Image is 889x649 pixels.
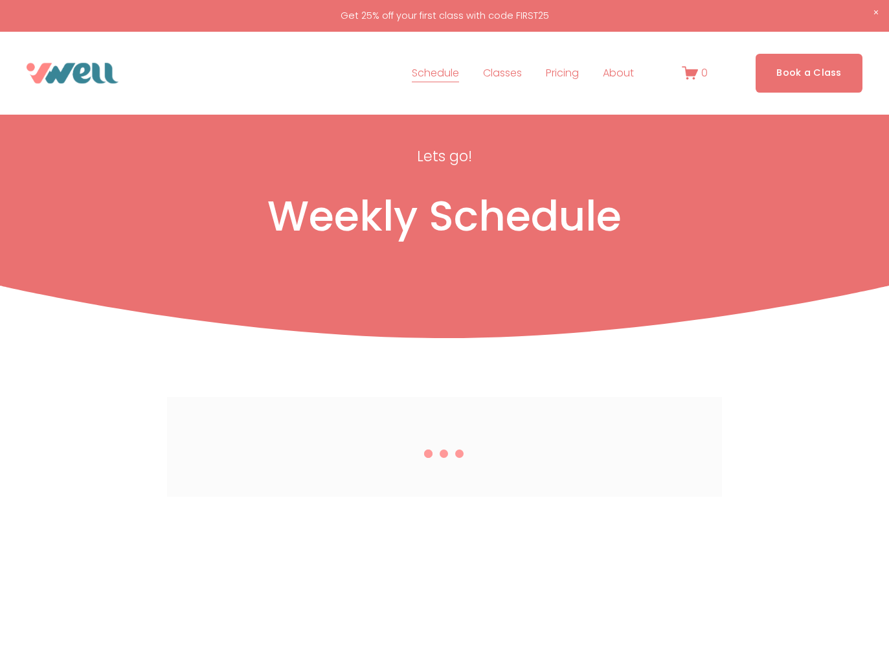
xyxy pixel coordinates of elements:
[483,63,522,84] a: folder dropdown
[56,191,833,242] h1: Weekly Schedule
[285,143,605,169] p: Lets go!
[603,63,634,84] a: folder dropdown
[603,64,634,83] span: About
[546,63,579,84] a: Pricing
[701,65,708,80] span: 0
[483,64,522,83] span: Classes
[682,65,708,81] a: 0 items in cart
[756,54,862,92] a: Book a Class
[27,63,118,84] img: VWell
[412,63,459,84] a: Schedule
